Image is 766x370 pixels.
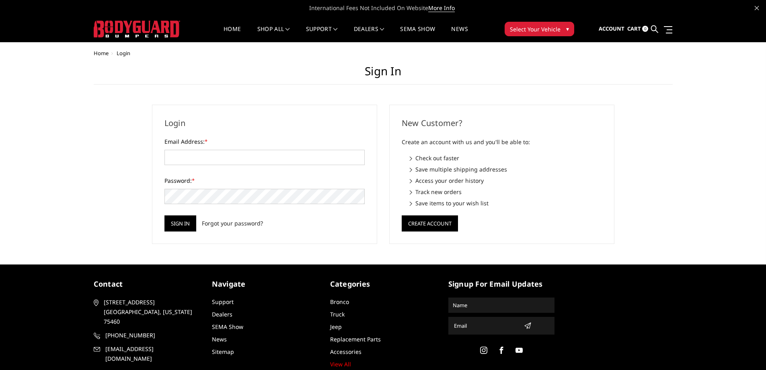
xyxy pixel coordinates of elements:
[164,137,365,146] label: Email Address:
[212,335,227,343] a: News
[410,199,602,207] li: Save items to your wish list
[94,331,200,340] a: [PHONE_NUMBER]
[410,154,602,162] li: Check out faster
[448,279,554,289] h5: signup for email updates
[105,344,199,364] span: [EMAIL_ADDRESS][DOMAIN_NAME]
[164,215,196,232] input: Sign in
[224,26,241,42] a: Home
[354,26,384,42] a: Dealers
[94,64,673,85] h1: Sign in
[330,310,345,318] a: Truck
[410,165,602,174] li: Save multiple shipping addresses
[627,25,641,32] span: Cart
[428,4,455,12] a: More Info
[164,176,365,185] label: Password:
[402,219,458,226] a: Create Account
[330,348,361,356] a: Accessories
[330,335,381,343] a: Replacement Parts
[410,176,602,185] li: Access your order history
[330,279,436,289] h5: Categories
[164,117,365,129] h2: Login
[627,18,648,40] a: Cart 0
[212,323,243,331] a: SEMA Show
[410,188,602,196] li: Track new orders
[505,22,574,36] button: Select Your Vehicle
[105,331,199,340] span: [PHONE_NUMBER]
[330,323,342,331] a: Jeep
[117,50,130,57] span: Login
[451,319,521,332] input: Email
[400,26,435,42] a: SEMA Show
[306,26,338,42] a: Support
[599,25,624,32] span: Account
[104,298,197,327] span: [STREET_ADDRESS] [GEOGRAPHIC_DATA], [US_STATE] 75460
[402,137,602,147] p: Create an account with us and you'll be able to:
[510,25,561,33] span: Select Your Vehicle
[402,215,458,232] button: Create Account
[599,18,624,40] a: Account
[450,299,553,312] input: Name
[212,310,232,318] a: Dealers
[94,344,200,364] a: [EMAIL_ADDRESS][DOMAIN_NAME]
[257,26,290,42] a: shop all
[212,298,234,306] a: Support
[94,279,200,289] h5: contact
[566,25,569,33] span: ▾
[212,348,234,356] a: Sitemap
[330,298,349,306] a: Bronco
[330,360,351,368] a: View All
[402,117,602,129] h2: New Customer?
[212,279,318,289] h5: Navigate
[642,26,648,32] span: 0
[451,26,468,42] a: News
[202,219,263,227] a: Forgot your password?
[94,21,180,37] img: BODYGUARD BUMPERS
[94,50,109,57] a: Home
